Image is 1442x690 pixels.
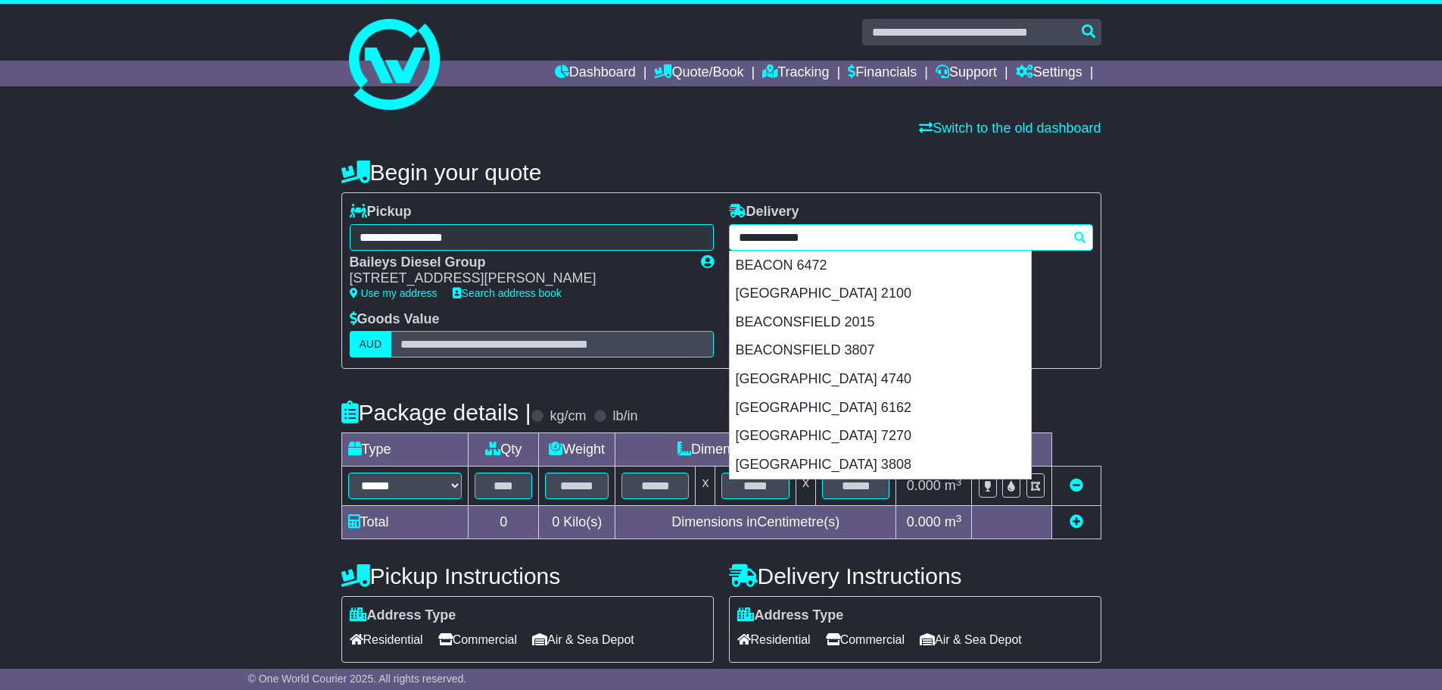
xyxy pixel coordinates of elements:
div: BEACONSFIELD 3807 [730,336,1031,365]
td: Type [341,433,469,467]
div: [GEOGRAPHIC_DATA] 2100 [730,279,1031,308]
div: [GEOGRAPHIC_DATA] 7270 [730,422,1031,451]
td: Dimensions (L x W x H) [615,433,896,467]
span: 0 [552,514,559,529]
label: lb/in [612,408,637,425]
span: m [945,514,962,529]
td: Dimensions in Centimetre(s) [615,506,896,539]
div: BEACONSFIELD 2015 [730,308,1031,337]
a: Quote/Book [654,61,743,86]
a: Dashboard [555,61,636,86]
h4: Begin your quote [341,160,1101,185]
td: Total [341,506,469,539]
label: Goods Value [350,311,440,328]
label: Pickup [350,204,412,220]
a: Settings [1016,61,1082,86]
span: m [945,478,962,493]
span: Residential [737,628,811,651]
div: BEACON 6472 [730,251,1031,280]
a: Search address book [453,287,562,299]
span: Air & Sea Depot [920,628,1022,651]
span: Commercial [826,628,905,651]
td: x [796,467,815,506]
h4: Delivery Instructions [729,564,1101,589]
a: Tracking [762,61,829,86]
label: kg/cm [550,408,586,425]
typeahead: Please provide city [729,224,1093,251]
a: Use my address [350,287,438,299]
label: Address Type [350,607,456,624]
span: © One World Courier 2025. All rights reserved. [248,673,467,685]
a: Switch to the old dashboard [919,120,1101,136]
label: Address Type [737,607,844,624]
sup: 3 [956,513,962,524]
div: [GEOGRAPHIC_DATA] 6162 [730,394,1031,423]
a: Add new item [1070,514,1083,529]
label: AUD [350,331,392,357]
a: Financials [848,61,917,86]
a: Support [936,61,997,86]
span: Residential [350,628,423,651]
div: [GEOGRAPHIC_DATA] 3808 [730,451,1031,479]
label: Delivery [729,204,799,220]
div: Baileys Diesel Group [350,254,686,271]
span: Commercial [438,628,517,651]
td: Weight [539,433,615,467]
span: 0.000 [907,478,941,493]
a: Remove this item [1070,478,1083,493]
h4: Package details | [341,400,531,425]
div: [GEOGRAPHIC_DATA] 4740 [730,365,1031,394]
span: Air & Sea Depot [532,628,634,651]
h4: Pickup Instructions [341,564,714,589]
span: 0.000 [907,514,941,529]
td: Qty [469,433,539,467]
td: Kilo(s) [539,506,615,539]
div: [STREET_ADDRESS][PERSON_NAME] [350,270,686,287]
sup: 3 [956,476,962,488]
td: 0 [469,506,539,539]
td: x [696,467,715,506]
